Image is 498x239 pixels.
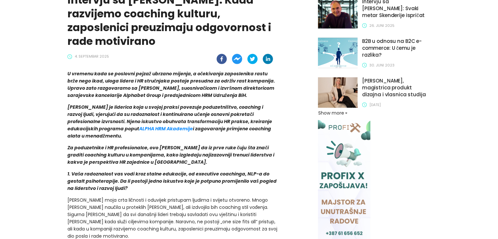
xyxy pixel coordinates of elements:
span: clock-circle [67,54,72,59]
strong: [PERSON_NAME] je liderica koja u svojoj praksi povezuje poduzetništvo, coaching i razvoj ljudi, v... [67,104,272,139]
span: 30. juni 2023 [369,63,395,68]
button: linkedin [263,54,273,64]
button: twitter [247,54,258,64]
h1: [PERSON_NAME], magistrica produkt dizajna i vlasnica studija ID Interiors + Design: Enterijer je ... [362,77,431,98]
img: B2B u odnosu na B2C e-commerce: U čemu je razlika? [318,38,357,68]
a: ALPHA HRM Akademije [139,125,193,132]
button: facebookmessenger [232,54,242,64]
img: Sabina Talović, magistrica produkt dizajna i vlasnica studija ID Interiors + Design: Enterijer je... [318,77,357,108]
strong: Za poduzetnike i HR profesionalce, ovo [PERSON_NAME] da iz prve ruke čuju šta znači graditi coach... [67,144,274,165]
span: 26. juni 2025 [369,23,395,28]
button: Show more» [318,109,351,117]
span: 4. septembar 2025 [75,54,109,59]
strong: 1. Vaša radoznalost vas vodi kroz stalne edukacije, od executive coachinga, NLP-a do gestalt psih... [67,171,277,192]
h1: B2B u odnosu na B2C e-commerce: U čemu je razlika? [362,38,431,58]
span: [DATE] [369,102,381,108]
a: [PERSON_NAME], magistrica produkt dizajna i vlasnica studija ID Interiors + Design: Enterijer je ... [362,77,431,101]
span: clock-circle [362,63,367,67]
span: clock-circle [362,23,367,28]
span: » [343,112,350,114]
button: facebook [216,54,227,64]
a: B2B u odnosu na B2C e-commerce: U čemu je razlika? [362,38,431,61]
span: Show more [318,109,344,117]
strong: U vremenu kada se poslovni pejzaž ubrzano mijenja, a očekivanja zaposlenika rastu brže nego ikad,... [67,70,275,99]
span: clock-circle [362,102,367,107]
